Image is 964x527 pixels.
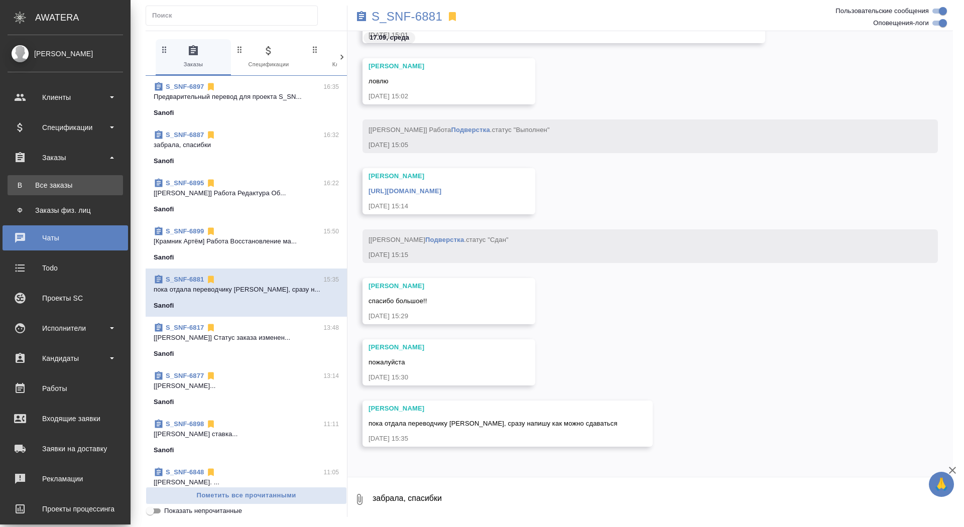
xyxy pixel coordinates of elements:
[154,252,174,262] p: Sanofi
[8,90,123,105] div: Клиенты
[369,77,389,85] span: ловлю
[13,180,118,190] div: Все заказы
[8,120,123,135] div: Спецификации
[154,92,339,102] p: Предварительный перевод для проекта S_SN...
[8,351,123,366] div: Кандидаты
[3,286,128,311] a: Проекты SC
[425,236,464,243] a: Подверстка
[310,45,320,54] svg: Зажми и перетащи, чтобы поменять порядок вкладок
[323,371,339,381] p: 13:14
[206,178,216,188] svg: Отписаться
[154,188,339,198] p: [[PERSON_NAME]] Работа Редактура Об...
[166,324,204,331] a: S_SNF-6817
[323,467,339,477] p: 11:05
[206,323,216,333] svg: Отписаться
[8,291,123,306] div: Проекты SC
[154,429,339,439] p: [[PERSON_NAME] ставка...
[154,236,339,246] p: [Крамник Артём] Работа Восстановление ма...
[323,226,339,236] p: 15:50
[166,468,204,476] a: S_SNF-6848
[146,413,347,461] div: S_SNF-689811:11[[PERSON_NAME] ставка...Sanofi
[370,33,409,43] p: 17.09, среда
[873,18,929,28] span: Оповещения-логи
[35,8,131,28] div: AWATERA
[235,45,245,54] svg: Зажми и перетащи, чтобы поменять порядок вкладок
[8,150,123,165] div: Заказы
[3,466,128,491] a: Рекламации
[8,471,123,486] div: Рекламации
[154,477,339,487] p: [[PERSON_NAME]. ...
[146,461,347,509] div: S_SNF-684811:05[[PERSON_NAME]. ...Sanofi
[160,45,169,54] svg: Зажми и перетащи, чтобы поменять порядок вкладок
[154,301,174,311] p: Sanofi
[369,140,903,150] div: [DATE] 15:05
[151,490,341,501] span: Пометить все прочитанными
[369,91,500,101] div: [DATE] 15:02
[154,156,174,166] p: Sanofi
[369,281,500,291] div: [PERSON_NAME]
[8,441,123,456] div: Заявки на доставку
[369,250,903,260] div: [DATE] 15:15
[8,321,123,336] div: Исполнители
[154,381,339,391] p: [[PERSON_NAME]...
[323,419,339,429] p: 11:11
[206,82,216,92] svg: Отписаться
[933,474,950,495] span: 🙏
[166,83,204,90] a: S_SNF-6897
[369,404,618,414] div: [PERSON_NAME]
[166,227,204,235] a: S_SNF-6899
[8,48,123,59] div: [PERSON_NAME]
[451,126,490,134] a: Подверстка
[3,496,128,521] a: Проекты процессинга
[3,225,128,250] a: Чаты
[466,236,509,243] span: статус "Сдан"
[369,297,427,305] span: спасибо большое!!
[206,419,216,429] svg: Отписаться
[492,126,550,134] span: статус "Выполнен"
[310,45,378,69] span: Клиенты
[3,376,128,401] a: Работы
[146,365,347,413] div: S_SNF-687713:14[[PERSON_NAME]...Sanofi
[8,175,123,195] a: ВВсе заказы
[8,501,123,516] div: Проекты процессинга
[146,124,347,172] div: S_SNF-688716:32забрала, спасибкиSanofi
[206,226,216,236] svg: Отписаться
[146,76,347,124] div: S_SNF-689716:35Предварительный перевод для проекта S_SN...Sanofi
[146,220,347,269] div: S_SNF-689915:50[Крамник Артём] Работа Восстановление ма...Sanofi
[166,179,204,187] a: S_SNF-6895
[13,205,118,215] div: Заказы физ. лиц
[206,371,216,381] svg: Отписаться
[154,397,174,407] p: Sanofi
[3,255,128,281] a: Todo
[3,406,128,431] a: Входящие заявки
[323,323,339,333] p: 13:48
[154,445,174,455] p: Sanofi
[166,420,204,428] a: S_SNF-6898
[369,342,500,352] div: [PERSON_NAME]
[146,487,347,504] button: Пометить все прочитанными
[206,130,216,140] svg: Отписаться
[8,411,123,426] div: Входящие заявки
[206,467,216,477] svg: Отписаться
[369,420,618,427] span: пока отдала переводчику [PERSON_NAME], сразу напишу как можно сдаваться
[166,276,204,283] a: S_SNF-6881
[166,131,204,139] a: S_SNF-6887
[372,12,442,22] a: S_SNF-6881
[152,9,317,23] input: Поиск
[235,45,302,69] span: Спецификации
[369,236,509,243] span: [[PERSON_NAME] .
[369,434,618,444] div: [DATE] 15:35
[154,349,174,359] p: Sanofi
[160,45,227,69] span: Заказы
[146,317,347,365] div: S_SNF-681713:48[[PERSON_NAME]] Статус заказа изменен...Sanofi
[323,275,339,285] p: 15:35
[835,6,929,16] span: Пользовательские сообщения
[206,275,216,285] svg: Отписаться
[323,130,339,140] p: 16:32
[154,333,339,343] p: [[PERSON_NAME]] Статус заказа изменен...
[8,260,123,276] div: Todo
[369,171,500,181] div: [PERSON_NAME]
[154,140,339,150] p: забрала, спасибки
[164,506,242,516] span: Показать непрочитанные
